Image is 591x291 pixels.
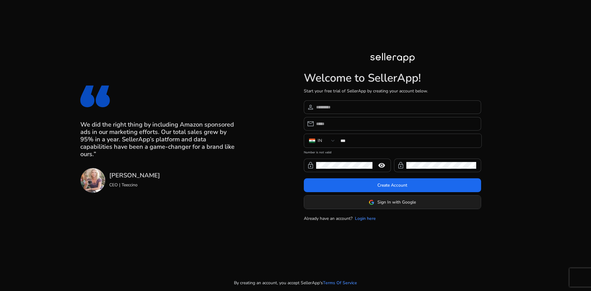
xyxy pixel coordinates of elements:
[374,162,389,169] mat-icon: remove_red_eye
[307,103,314,111] span: person
[304,88,481,94] p: Start your free trial of SellerApp by creating your account below.
[109,182,160,188] p: CEO | Teeccino
[323,280,357,286] a: Terms Of Service
[369,200,374,205] img: google-logo.svg
[304,215,352,222] p: Already have an account?
[307,120,314,127] span: email
[80,121,238,158] h3: We did the right thing by including Amazon sponsored ads in our marketing efforts. Our total sale...
[318,137,322,144] div: IN
[109,172,160,179] h3: [PERSON_NAME]
[304,71,481,85] h1: Welcome to SellerApp!
[304,178,481,192] button: Create Account
[304,148,481,155] mat-error: Number is not valid
[397,162,404,169] span: lock
[355,215,376,222] a: Login here
[304,195,481,209] button: Sign In with Google
[377,182,407,188] span: Create Account
[377,199,416,205] span: Sign In with Google
[307,162,314,169] span: lock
